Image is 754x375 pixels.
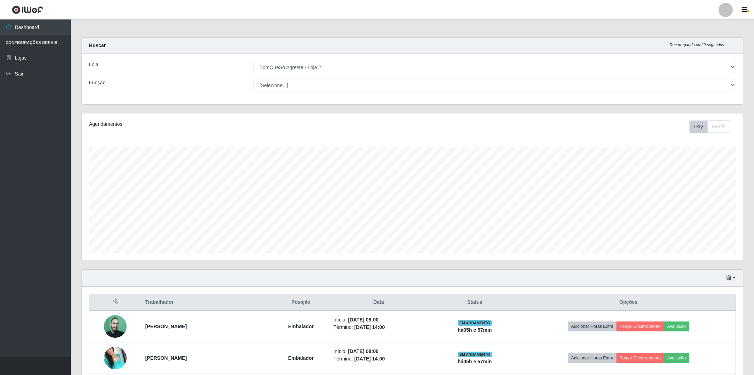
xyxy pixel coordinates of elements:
[333,324,424,331] li: Término:
[616,321,664,331] button: Forçar Encerramento
[664,321,689,331] button: Avaliação
[288,355,314,361] strong: Embalador
[104,343,127,373] img: 1697796543878.jpeg
[664,353,689,363] button: Avaliação
[689,121,736,133] div: Toolbar with button groups
[333,348,424,355] li: Início:
[354,324,385,330] time: [DATE] 14:00
[104,315,127,338] img: 1672941149388.jpeg
[145,355,187,361] strong: [PERSON_NAME]
[689,121,730,133] div: First group
[616,353,664,363] button: Forçar Encerramento
[288,324,314,329] strong: Embalador
[521,294,736,311] th: Opções
[458,359,492,364] strong: há 05 h e 57 min
[12,5,43,14] img: CoreUI Logo
[145,324,187,329] strong: [PERSON_NAME]
[348,348,379,354] time: [DATE] 08:00
[568,321,616,331] button: Adicionar Horas Extra
[89,43,106,48] strong: Buscar
[89,121,352,128] div: Agendamentos
[458,327,492,333] strong: há 05 h e 57 min
[670,43,727,47] i: Recarregando em 29 segundos...
[333,355,424,363] li: Término:
[568,353,616,363] button: Adicionar Horas Extra
[428,294,521,311] th: Status
[458,320,492,326] span: EM ANDAMENTO
[329,294,428,311] th: Data
[689,121,708,133] button: Day
[354,356,385,362] time: [DATE] 14:00
[273,294,329,311] th: Posição
[707,121,730,133] button: Month
[89,79,106,86] label: Função
[348,317,379,323] time: [DATE] 08:00
[141,294,273,311] th: Trabalhador
[458,352,492,357] span: EM ANDAMENTO
[89,61,98,68] label: Loja
[333,316,424,324] li: Início:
